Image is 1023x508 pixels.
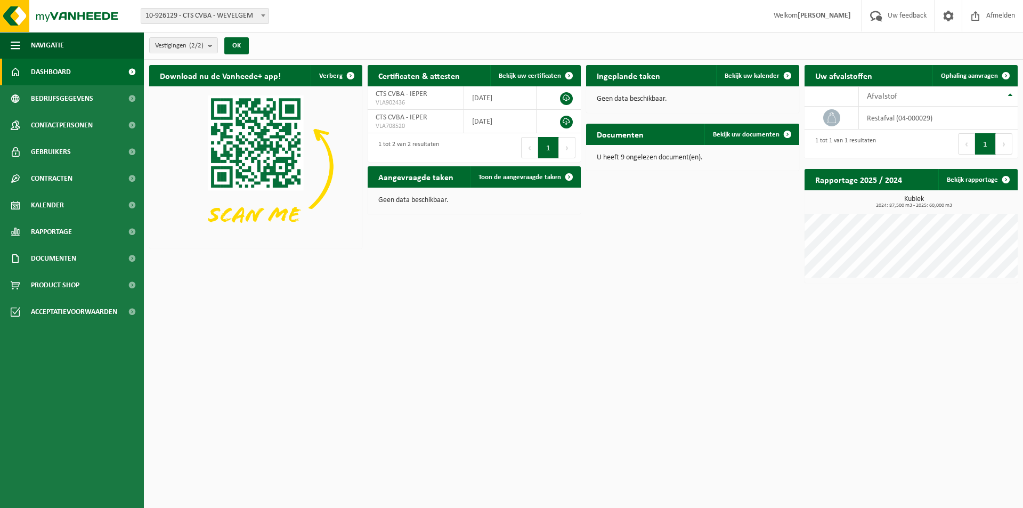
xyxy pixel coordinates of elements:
h2: Ingeplande taken [586,65,671,86]
span: CTS CVBA - IEPER [376,90,427,98]
span: Documenten [31,245,76,272]
a: Toon de aangevraagde taken [470,166,580,188]
count: (2/2) [189,42,204,49]
h2: Aangevraagde taken [368,166,464,187]
div: 1 tot 1 van 1 resultaten [810,132,876,156]
span: Kalender [31,192,64,219]
span: VLA902436 [376,99,456,107]
span: 2024: 87,500 m3 - 2025: 60,000 m3 [810,203,1018,208]
span: Ophaling aanvragen [941,72,998,79]
span: Acceptatievoorwaarden [31,299,117,325]
h2: Certificaten & attesten [368,65,470,86]
button: Vestigingen(2/2) [149,37,218,53]
span: 10-926129 - CTS CVBA - WEVELGEM [141,9,269,23]
strong: [PERSON_NAME] [798,12,851,20]
span: Contactpersonen [31,112,93,139]
button: Previous [958,133,975,155]
img: Download de VHEPlus App [149,86,362,246]
span: Bekijk uw documenten [713,131,780,138]
span: Toon de aangevraagde taken [478,174,561,181]
h2: Download nu de Vanheede+ app! [149,65,291,86]
button: OK [224,37,249,54]
div: 1 tot 2 van 2 resultaten [373,136,439,159]
span: 10-926129 - CTS CVBA - WEVELGEM [141,8,269,24]
span: Product Shop [31,272,79,299]
td: [DATE] [464,86,537,110]
button: 1 [975,133,996,155]
h3: Kubiek [810,196,1018,208]
h2: Uw afvalstoffen [805,65,883,86]
p: Geen data beschikbaar. [597,95,789,103]
td: restafval (04-000029) [859,107,1018,130]
span: Afvalstof [867,92,897,101]
td: [DATE] [464,110,537,133]
span: Dashboard [31,59,71,85]
p: Geen data beschikbaar. [378,197,570,204]
span: Bekijk uw kalender [725,72,780,79]
a: Bekijk uw kalender [716,65,798,86]
a: Bekijk rapportage [938,169,1017,190]
button: Previous [521,137,538,158]
span: Bekijk uw certificaten [499,72,561,79]
span: Navigatie [31,32,64,59]
button: 1 [538,137,559,158]
button: Verberg [311,65,361,86]
span: CTS CVBA - IEPER [376,114,427,122]
button: Next [996,133,1012,155]
a: Ophaling aanvragen [932,65,1017,86]
p: U heeft 9 ongelezen document(en). [597,154,789,162]
h2: Rapportage 2025 / 2024 [805,169,913,190]
span: Vestigingen [155,38,204,54]
span: Contracten [31,165,72,192]
span: Rapportage [31,219,72,245]
h2: Documenten [586,124,654,144]
span: VLA708520 [376,122,456,131]
span: Bedrijfsgegevens [31,85,93,112]
span: Verberg [319,72,343,79]
a: Bekijk uw documenten [704,124,798,145]
button: Next [559,137,575,158]
span: Gebruikers [31,139,71,165]
a: Bekijk uw certificaten [490,65,580,86]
